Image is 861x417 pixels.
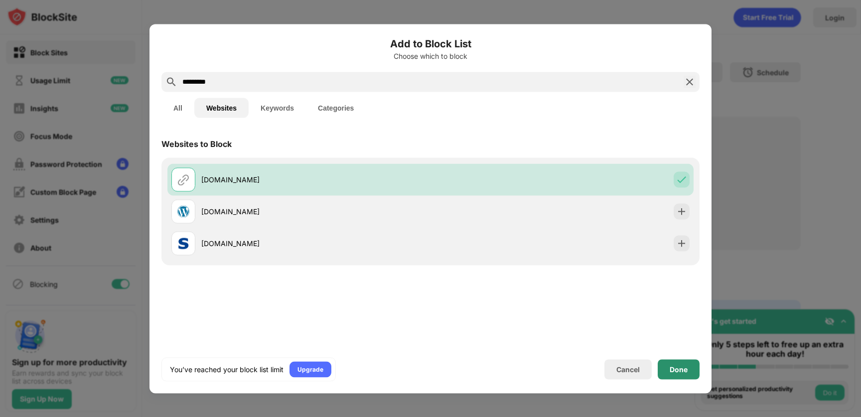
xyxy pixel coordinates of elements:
img: url.svg [177,173,189,185]
div: Choose which to block [161,52,700,60]
img: favicons [177,205,189,217]
div: [DOMAIN_NAME] [201,238,430,249]
button: All [161,98,194,118]
img: search.svg [165,76,177,88]
h6: Add to Block List [161,36,700,51]
button: Categories [306,98,366,118]
div: Cancel [616,365,640,374]
div: Done [670,365,688,373]
img: search-close [684,76,696,88]
div: Websites to Block [161,139,232,148]
div: Upgrade [297,364,323,374]
div: [DOMAIN_NAME] [201,174,430,185]
button: Websites [194,98,249,118]
div: [DOMAIN_NAME] [201,206,430,217]
img: favicons [177,237,189,249]
button: Keywords [249,98,306,118]
div: You’ve reached your block list limit [170,364,284,374]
